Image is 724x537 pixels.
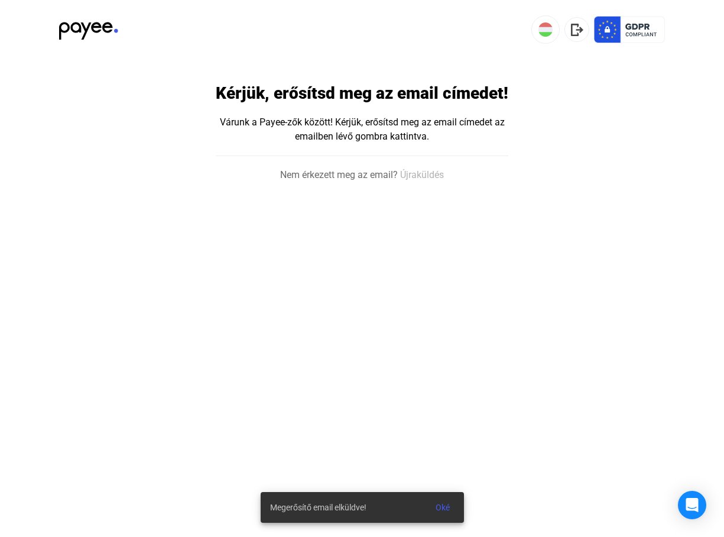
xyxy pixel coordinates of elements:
[564,17,589,42] button: kijelentkezés-szürke
[678,491,706,519] div: Nyissa meg az Intercom Messengert
[571,24,583,36] img: kijelentkezés-szürke
[531,15,560,44] button: HU
[538,22,553,37] img: HU
[280,168,398,182] span: Nem érkezett meg az email?
[400,168,444,182] a: Újraküldés
[59,15,118,40] img: black-payee-blue-dot.svg
[594,15,665,44] img: GDPR
[216,115,508,144] div: Várunk a Payee-zők között! Kérjük, erősítsd meg az email címedet az emailben lévő gombra kattintva.
[270,500,366,515] span: Megerősítő email elküldve!
[426,497,459,518] button: Oké
[216,83,508,103] h1: Kérjük, erősítsd meg az email címedet!
[436,503,450,512] span: Oké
